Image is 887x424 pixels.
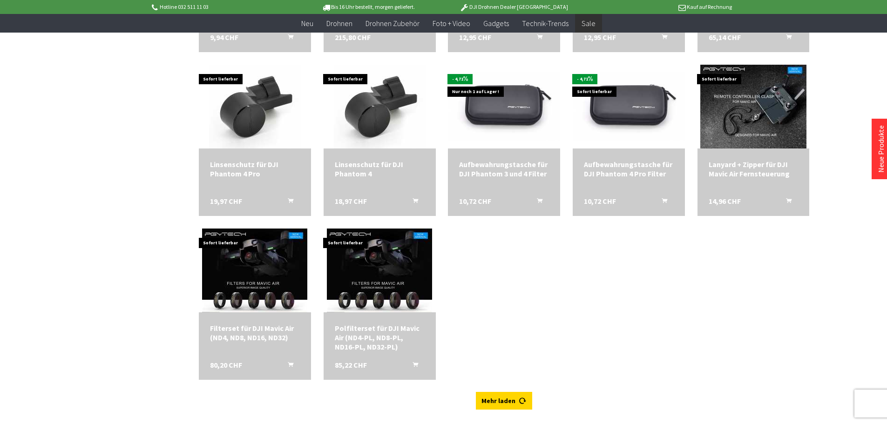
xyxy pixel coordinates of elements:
button: In den Warenkorb [401,196,424,209]
button: In den Warenkorb [526,33,548,45]
span: Foto + Video [433,19,470,28]
p: Hotline 032 511 11 03 [150,1,296,13]
span: 10,72 CHF [584,196,616,206]
span: 14,96 CHF [709,196,741,206]
button: In den Warenkorb [526,196,548,209]
span: Gadgets [483,19,509,28]
a: Aufbewahrungstasche für DJI Phantom 4 Pro Filter 10,72 CHF In den Warenkorb [584,160,674,178]
span: Sale [582,19,596,28]
div: Linsenschutz für DJI Phantom 4 [335,160,425,178]
p: Bis 16 Uhr bestellt, morgen geliefert. [296,1,441,13]
div: Polfilterset für DJI Mavic Air (ND4-PL, ND8-PL, ND16-PL, ND32-PL) [335,323,425,351]
a: Linsenschutz für DJI Phantom 4 Pro 19,97 CHF In den Warenkorb [210,160,300,178]
a: Drohnen Zubehör [359,14,426,33]
img: Linsenschutz für DJI Phantom 4 Pro [209,65,301,148]
span: 65,14 CHF [709,33,741,42]
span: Neu [301,19,313,28]
span: Drohnen [326,19,352,28]
p: Kauf auf Rechnung [587,1,732,13]
img: Aufbewahrungstasche für DJI Phantom 3 und 4 Filter [448,72,560,141]
img: Polfilterset für DJI Mavic Air (ND4-PL, ND8-PL, ND16-PL, ND32-PL) [327,229,432,312]
a: Filterset für DJI Mavic Air (ND4, ND8, ND16, ND32) 80,20 CHF In den Warenkorb [210,323,300,342]
a: Lanyard + Zipper für DJI Mavic Air Fernsteuerung 14,96 CHF In den Warenkorb [709,160,799,178]
button: In den Warenkorb [650,196,673,209]
a: Foto + Video [426,14,477,33]
div: Lanyard + Zipper für DJI Mavic Air Fernsteuerung [709,160,799,178]
button: In den Warenkorb [277,33,299,45]
span: Drohnen Zubehör [366,19,420,28]
button: In den Warenkorb [401,360,424,372]
button: In den Warenkorb [650,33,673,45]
a: Sale [575,14,602,33]
img: Aufbewahrungstasche für DJI Phantom 4 Pro Filter [573,72,685,141]
img: Filterset für DJI Mavic Air (ND4, ND8, ND16, ND32) [202,229,307,312]
a: Neu [295,14,320,33]
span: 19,97 CHF [210,196,242,206]
a: Aufbewahrungstasche für DJI Phantom 3 und 4 Filter 10,72 CHF In den Warenkorb [459,160,549,178]
button: In den Warenkorb [775,196,797,209]
div: Filterset für DJI Mavic Air (ND4, ND8, ND16, ND32) [210,323,300,342]
span: Technik-Trends [522,19,569,28]
span: 80,20 CHF [210,360,242,370]
img: Linsenschutz für DJI Phantom 4 [334,65,426,148]
span: 12,95 CHF [459,33,491,42]
span: 18,97 CHF [335,196,367,206]
a: Drohnen [320,14,359,33]
span: 12,95 CHF [584,33,616,42]
img: Lanyard + Zipper für DJI Mavic Air Fernsteuerung [700,65,806,148]
button: In den Warenkorb [277,360,299,372]
span: 85,22 CHF [335,360,367,370]
a: Gadgets [477,14,515,33]
div: Linsenschutz für DJI Phantom 4 Pro [210,160,300,178]
button: In den Warenkorb [775,33,797,45]
span: 10,72 CHF [459,196,491,206]
a: Technik-Trends [515,14,575,33]
a: Mehr laden [476,392,532,410]
a: Neue Produkte [876,125,886,173]
a: Linsenschutz für DJI Phantom 4 18,97 CHF In den Warenkorb [335,160,425,178]
a: Polfilterset für DJI Mavic Air (ND4-PL, ND8-PL, ND16-PL, ND32-PL) 85,22 CHF In den Warenkorb [335,323,425,351]
button: In den Warenkorb [277,196,299,209]
div: Aufbewahrungstasche für DJI Phantom 4 Pro Filter [584,160,674,178]
span: 215,80 CHF [335,33,371,42]
div: Aufbewahrungstasche für DJI Phantom 3 und 4 Filter [459,160,549,178]
span: 9,94 CHF [210,33,238,42]
p: DJI Drohnen Dealer [GEOGRAPHIC_DATA] [441,1,586,13]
